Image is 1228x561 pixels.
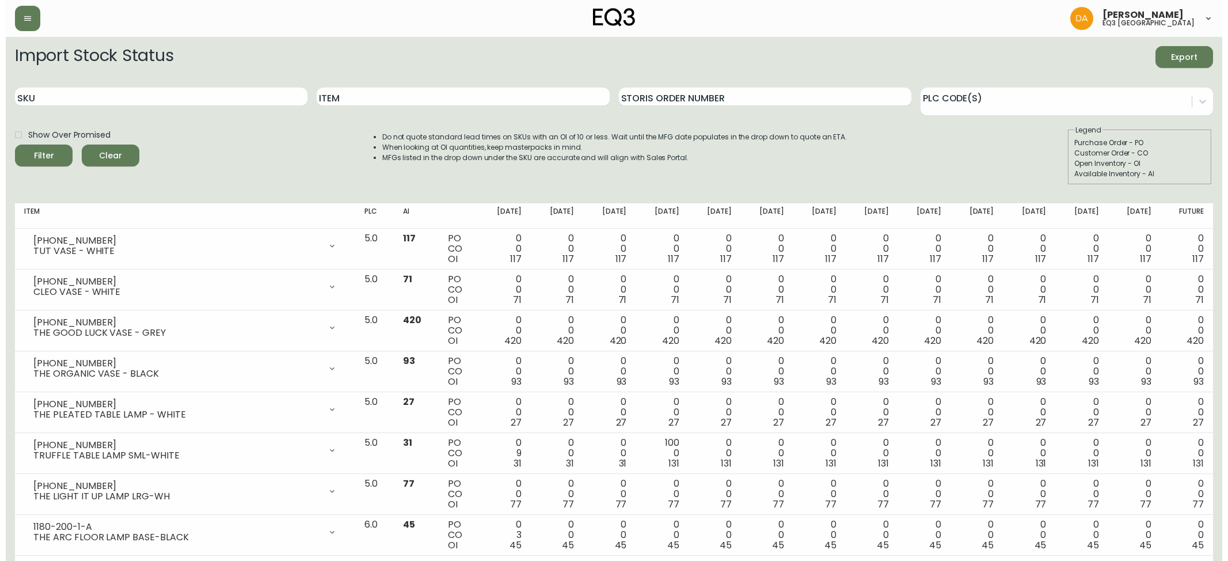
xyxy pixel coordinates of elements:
div: 0 0 [1164,356,1198,387]
span: 93 [820,375,831,388]
div: 0 0 [797,356,831,387]
span: 117 [714,252,726,266]
div: 0 0 [587,315,621,346]
div: [PHONE_NUMBER]THE LIGHT IT UP LAMP LRG-WH [18,479,340,504]
div: 0 0 [692,315,726,346]
legend: Legend [1069,125,1097,135]
div: 0 0 [744,438,778,469]
th: [DATE] [997,203,1050,229]
div: 0 9 [482,438,516,469]
span: 77 [397,477,409,490]
span: 77 [714,498,726,511]
div: THE GOOD LUCK VASE - GREY [28,328,315,338]
div: 0 0 [639,520,673,551]
div: 0 0 [482,479,516,510]
span: 77 [819,498,831,511]
span: 117 [1082,252,1093,266]
div: THE LIGHT IT UP LAMP LRG-WH [28,491,315,502]
div: 0 0 [639,315,673,346]
span: 93 [768,375,778,388]
div: 0 0 [954,520,988,551]
span: 93 [1135,375,1146,388]
div: [PHONE_NUMBER] [28,276,315,287]
span: OI [442,293,452,306]
div: 0 0 [849,438,883,469]
div: 0 0 [1164,233,1198,264]
th: PLC [349,203,388,229]
div: 0 0 [1006,479,1040,510]
span: 420 [499,334,516,347]
span: 117 [976,252,988,266]
div: PO CO [442,438,463,469]
span: 27 [610,416,621,429]
span: 420 [971,334,988,347]
span: 71 [875,293,883,306]
span: 420 [604,334,621,347]
span: 77 [872,498,883,511]
div: 0 0 [1059,315,1093,346]
div: 0 0 [954,479,988,510]
div: 0 0 [1006,356,1040,387]
span: 71 [717,293,726,306]
span: 27 [1187,416,1198,429]
span: 31 [613,457,621,470]
th: Future [1155,203,1207,229]
div: 0 0 [692,520,726,551]
span: 27 [872,416,883,429]
div: THE ARC FLOOR LAMP BASE-BLACK [28,532,315,543]
span: 117 [819,252,831,266]
div: 0 0 [902,479,936,510]
div: Purchase Order - PO [1069,138,1200,148]
span: OI [442,457,452,470]
div: TUT VASE - WHITE [28,246,315,256]
span: 131 [925,457,936,470]
div: 0 0 [1006,397,1040,428]
span: 420 [1024,334,1041,347]
div: [PHONE_NUMBER] [28,481,315,491]
div: 0 0 [692,479,726,510]
th: AI [388,203,433,229]
span: 420 [761,334,778,347]
div: 0 0 [1112,233,1146,264]
td: 5.0 [349,229,388,270]
span: 31 [397,436,406,449]
span: 93 [978,375,988,388]
span: 131 [1187,457,1198,470]
td: 5.0 [349,392,388,433]
div: 0 0 [849,520,883,551]
span: 45 [397,518,409,531]
span: 93 [558,375,568,388]
span: Show Over Promised [22,129,105,141]
span: 131 [767,457,778,470]
th: [DATE] [577,203,630,229]
th: [DATE] [945,203,997,229]
span: 117 [1134,252,1146,266]
li: When looking at OI quantities, keep masterpacks in mind. [377,142,842,153]
span: OI [442,334,452,347]
span: 71 [822,293,831,306]
div: 0 0 [849,274,883,305]
div: THE ORGANIC VASE - BLACK [28,369,315,379]
div: [PHONE_NUMBER] [28,317,315,328]
span: 117 [767,252,778,266]
span: 77 [976,498,988,511]
span: OI [442,416,452,429]
div: 0 0 [797,274,831,305]
span: 77 [1134,498,1146,511]
td: 5.0 [349,433,388,474]
span: 93 [397,354,409,367]
span: 131 [977,457,988,470]
th: [DATE] [683,203,735,229]
div: 0 0 [744,356,778,387]
span: 27 [767,416,778,429]
div: 0 0 [954,438,988,469]
span: 27 [715,416,726,429]
span: 71 [397,272,406,286]
div: 0 0 [482,397,516,428]
span: 117 [397,232,410,245]
span: 71 [1032,293,1041,306]
div: 0 0 [1112,520,1146,551]
span: 131 [715,457,726,470]
div: 0 0 [797,479,831,510]
th: [DATE] [840,203,892,229]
